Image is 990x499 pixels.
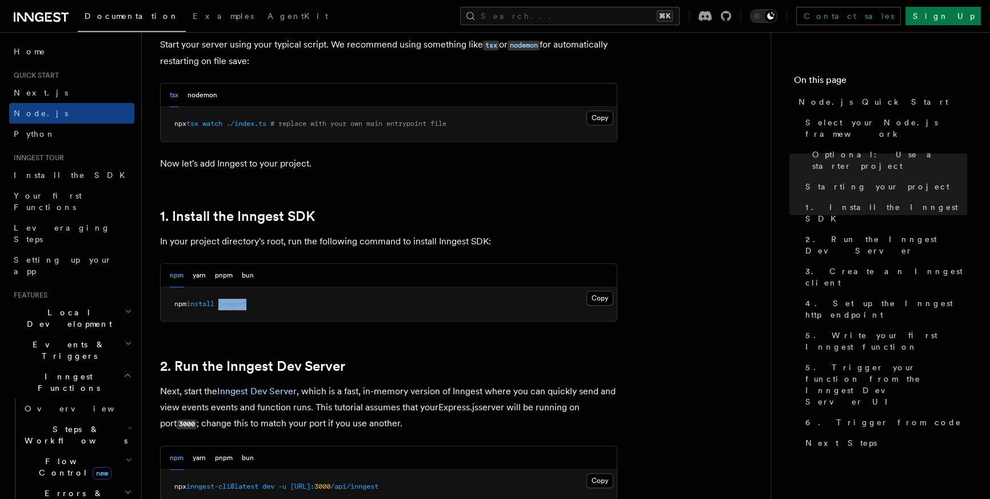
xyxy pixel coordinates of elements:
[805,201,967,224] span: 1. Install the Inngest SDK
[174,120,186,128] span: npx
[242,446,254,470] button: bun
[9,307,125,330] span: Local Development
[268,11,328,21] span: AgentKit
[186,300,214,308] span: install
[186,482,258,490] span: inngest-cli@latest
[25,404,142,413] span: Overview
[801,176,967,197] a: Starting your project
[805,233,967,256] span: 2. Run the Inngest Dev Server
[170,446,183,470] button: npm
[20,419,134,451] button: Steps & Workflows
[9,185,134,217] a: Your first Functions
[808,144,967,176] a: Optional: Use a starter project
[460,7,680,25] button: Search...⌘K
[160,37,617,69] p: Start your server using your typical script. We recommend using something like or for automatical...
[801,229,967,261] a: 2. Run the Inngest Dev Server
[794,92,967,112] a: Node.js Quick Start
[270,120,446,128] span: # replace with your own main entrypoint file
[796,7,901,25] a: Contact sales
[9,302,134,334] button: Local Development
[801,261,967,293] a: 3. Create an Inngest client
[174,482,186,490] span: npx
[160,233,617,250] p: In your project directory's root, run the following command to install Inngest SDK:
[801,357,967,412] a: 5. Trigger your function from the Inngest Dev Server UI
[20,423,127,446] span: Steps & Workflows
[278,482,286,490] span: -u
[9,41,134,62] a: Home
[160,383,617,432] p: Next, start the , which is a fast, in-memory version of Inngest where you can quickly send and vi...
[586,291,613,306] button: Copy
[586,110,613,125] button: Copy
[801,197,967,229] a: 1. Install the Inngest SDK
[14,191,82,212] span: Your first Functions
[193,11,254,21] span: Examples
[186,3,261,31] a: Examples
[217,386,297,397] a: Inngest Dev Server
[657,10,673,22] kbd: ⌘K
[9,124,134,144] a: Python
[226,120,266,128] span: ./index.ts
[483,41,499,50] code: tsx
[20,398,134,419] a: Overview
[812,149,967,172] span: Optional: Use a starter project
[14,223,110,244] span: Leveraging Steps
[262,482,274,490] span: dev
[801,412,967,433] a: 6. Trigger from code
[801,433,967,453] a: Next Steps
[805,437,877,449] span: Next Steps
[801,112,967,144] a: Select your Node.js framework
[9,153,64,163] span: Inngest tour
[9,71,59,80] span: Quick start
[14,109,68,118] span: Node.js
[160,208,315,224] a: 1. Install the Inngest SDK
[508,41,540,50] code: nodemon
[794,73,967,92] h4: On this page
[483,39,499,50] a: tsx
[170,264,183,287] button: npm
[14,255,112,276] span: Setting up your app
[160,156,617,172] p: Now let's add Inngest to your project.
[9,217,134,250] a: Leveraging Steps
[805,330,967,353] span: 5. Write your first Inngest function
[330,482,378,490] span: /api/inngest
[9,334,134,366] button: Events & Triggers
[9,291,47,300] span: Features
[799,96,948,108] span: Node.js Quick Start
[215,446,233,470] button: pnpm
[9,103,134,124] a: Node.js
[14,171,132,180] span: Install the SDK
[801,293,967,325] a: 4. Set up the Inngest http endpoint
[14,88,68,97] span: Next.js
[202,120,222,128] span: watch
[586,473,613,488] button: Copy
[805,362,967,407] span: 5. Trigger your function from the Inngest Dev Server UI
[805,298,967,320] span: 4. Set up the Inngest http endpoint
[218,300,246,308] span: inngest
[193,264,206,287] button: yarn
[14,46,46,57] span: Home
[750,9,777,23] button: Toggle dark mode
[805,417,961,428] span: 6. Trigger from code
[193,446,206,470] button: yarn
[177,419,197,429] code: 3000
[93,467,111,480] span: new
[314,482,330,490] span: 3000
[174,300,186,308] span: npm
[215,264,233,287] button: pnpm
[805,117,967,140] span: Select your Node.js framework
[20,451,134,483] button: Flow Controlnew
[78,3,186,32] a: Documentation
[805,181,949,192] span: Starting your project
[186,120,198,128] span: tsx
[170,84,178,107] button: tsx
[290,482,314,490] span: [URL]:
[242,264,254,287] button: bun
[160,358,345,374] a: 2. Run the Inngest Dev Server
[9,371,123,394] span: Inngest Functions
[905,7,981,25] a: Sign Up
[801,325,967,357] a: 5. Write your first Inngest function
[9,165,134,185] a: Install the SDK
[187,84,217,107] button: nodemon
[9,82,134,103] a: Next.js
[508,39,540,50] a: nodemon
